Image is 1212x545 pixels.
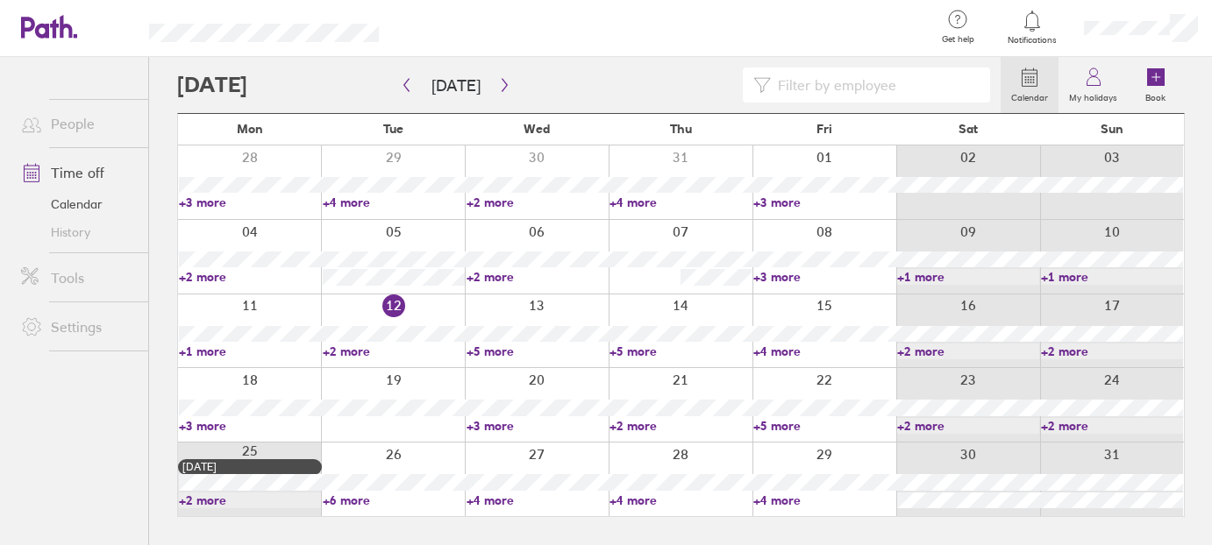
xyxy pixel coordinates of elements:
[771,68,980,102] input: Filter by employee
[1128,57,1184,113] a: Book
[7,155,148,190] a: Time off
[610,492,752,508] a: +4 more
[930,34,987,45] span: Get help
[670,122,692,136] span: Thu
[323,195,465,210] a: +4 more
[753,492,895,508] a: +4 more
[1041,418,1183,434] a: +2 more
[179,195,321,210] a: +3 more
[179,418,321,434] a: +3 more
[1001,57,1059,113] a: Calendar
[323,343,465,359] a: +2 more
[383,122,403,136] span: Tue
[237,122,263,136] span: Mon
[467,343,609,359] a: +5 more
[1001,88,1059,103] label: Calendar
[897,343,1039,359] a: +2 more
[323,492,465,508] a: +6 more
[179,269,321,285] a: +2 more
[7,260,148,295] a: Tools
[7,190,148,218] a: Calendar
[816,122,832,136] span: Fri
[1059,88,1128,103] label: My holidays
[417,71,495,100] button: [DATE]
[7,309,148,344] a: Settings
[1101,122,1123,136] span: Sun
[1004,35,1061,46] span: Notifications
[1041,269,1183,285] a: +1 more
[753,195,895,210] a: +3 more
[610,418,752,434] a: +2 more
[959,122,978,136] span: Sat
[1004,9,1061,46] a: Notifications
[524,122,550,136] span: Wed
[753,418,895,434] a: +5 more
[753,269,895,285] a: +3 more
[467,195,609,210] a: +2 more
[753,343,895,359] a: +4 more
[7,106,148,141] a: People
[467,269,609,285] a: +2 more
[1136,88,1177,103] label: Book
[467,418,609,434] a: +3 more
[897,418,1039,434] a: +2 more
[179,343,321,359] a: +1 more
[897,269,1039,285] a: +1 more
[179,492,321,508] a: +2 more
[182,461,317,473] div: [DATE]
[1059,57,1128,113] a: My holidays
[610,195,752,210] a: +4 more
[467,492,609,508] a: +4 more
[7,218,148,246] a: History
[1041,343,1183,359] a: +2 more
[610,343,752,359] a: +5 more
